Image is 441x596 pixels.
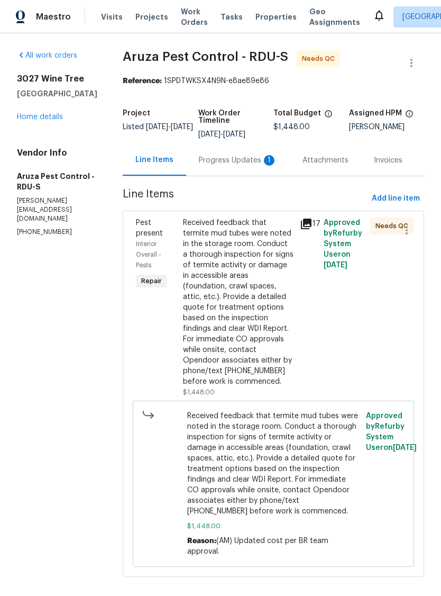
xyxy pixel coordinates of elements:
[187,411,359,517] span: Received feedback that termite mud tubes were noted in the storage room. Conduct a thorough inspe...
[171,123,193,131] span: [DATE]
[405,110,414,123] span: The hpm assigned to this work order.
[302,53,339,64] span: Needs QC
[123,123,193,131] span: Listed
[273,123,310,131] span: $1,448.00
[17,148,97,158] h4: Vendor Info
[123,50,288,63] span: Aruza Pest Control - RDU-S
[187,537,328,555] span: (AM) Updated cost per BR team approval.
[349,123,425,131] div: [PERSON_NAME]
[123,76,424,86] div: 1SPDTWKSX4N9N-e8ae89e86
[123,77,162,85] b: Reference:
[264,155,274,166] div: 1
[136,241,161,268] span: Interior Overall - Pests
[183,218,294,387] div: Received feedback that termite mud tubes were noted in the storage room. Conduct a thorough inspe...
[136,219,163,237] span: Pest present
[17,88,97,99] h5: [GEOGRAPHIC_DATA]
[199,155,277,166] div: Progress Updates
[324,219,362,269] span: Approved by Refurby System User on
[17,74,97,84] h2: 3027 Wine Tree
[374,155,402,166] div: Invoices
[123,110,150,117] h5: Project
[273,110,321,117] h5: Total Budget
[135,155,173,165] div: Line Items
[146,123,168,131] span: [DATE]
[372,192,420,205] span: Add line item
[187,537,216,545] span: Reason:
[255,12,297,22] span: Properties
[123,189,368,209] span: Line Items
[368,189,424,209] button: Add line item
[17,171,97,192] h5: Aruza Pest Control - RDU-S
[17,113,63,121] a: Home details
[181,6,208,28] span: Work Orders
[223,131,245,138] span: [DATE]
[183,389,215,395] span: $1,448.00
[101,12,123,22] span: Visits
[221,13,243,21] span: Tasks
[393,444,417,451] span: [DATE]
[375,221,412,231] span: Needs QC
[198,110,274,124] h5: Work Order Timeline
[17,228,97,237] p: [PHONE_NUMBER]
[146,123,193,131] span: -
[17,52,77,59] a: All work orders
[309,6,360,28] span: Geo Assignments
[300,218,317,230] div: 17
[324,110,333,123] span: The total cost of line items that have been proposed by Opendoor. This sum includes line items th...
[187,521,359,531] span: $1,448.00
[36,12,71,22] span: Maestro
[366,412,417,451] span: Approved by Refurby System User on
[198,131,221,138] span: [DATE]
[349,110,402,117] h5: Assigned HPM
[135,12,168,22] span: Projects
[324,261,347,269] span: [DATE]
[198,131,245,138] span: -
[17,196,97,223] p: [PERSON_NAME][EMAIL_ADDRESS][DOMAIN_NAME]
[137,276,166,286] span: Repair
[302,155,348,166] div: Attachments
